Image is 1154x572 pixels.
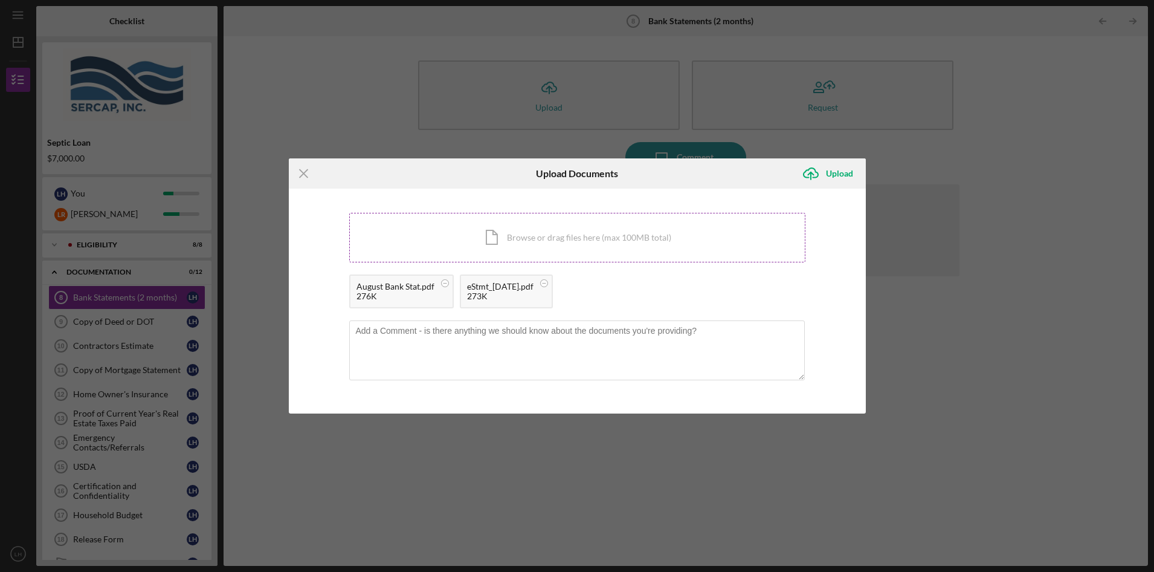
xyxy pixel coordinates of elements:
[356,282,434,291] div: August Bank Stat.pdf
[826,161,853,186] div: Upload
[467,282,533,291] div: eStmt_[DATE].pdf
[796,161,865,186] button: Upload
[467,291,533,301] div: 273K
[536,168,618,179] h6: Upload Documents
[356,291,434,301] div: 276K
